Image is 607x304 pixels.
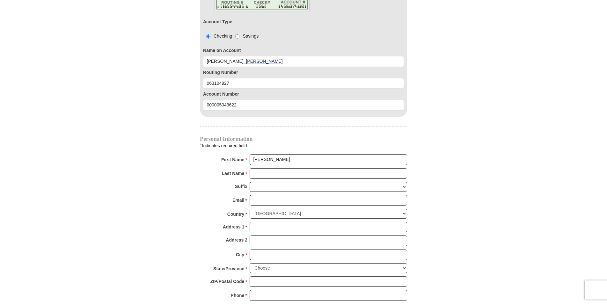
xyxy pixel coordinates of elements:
[226,235,247,244] strong: Address 2
[200,141,407,150] div: Indicates required field
[227,210,245,219] strong: Country
[221,155,244,164] strong: First Name
[213,264,244,273] strong: State/Province
[210,277,245,286] strong: ZIP/Postal Code
[203,91,404,98] label: Account Number
[203,18,232,25] label: Account Type
[203,33,259,40] div: Checking Savings
[223,222,245,231] strong: Address 1
[203,47,404,54] label: Name on Account
[235,182,247,191] strong: Suffix
[222,169,245,178] strong: Last Name
[232,196,244,205] strong: Email
[203,69,404,76] label: Routing Number
[231,291,245,300] strong: Phone
[200,136,407,141] h4: Personal Information
[236,250,244,259] strong: City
